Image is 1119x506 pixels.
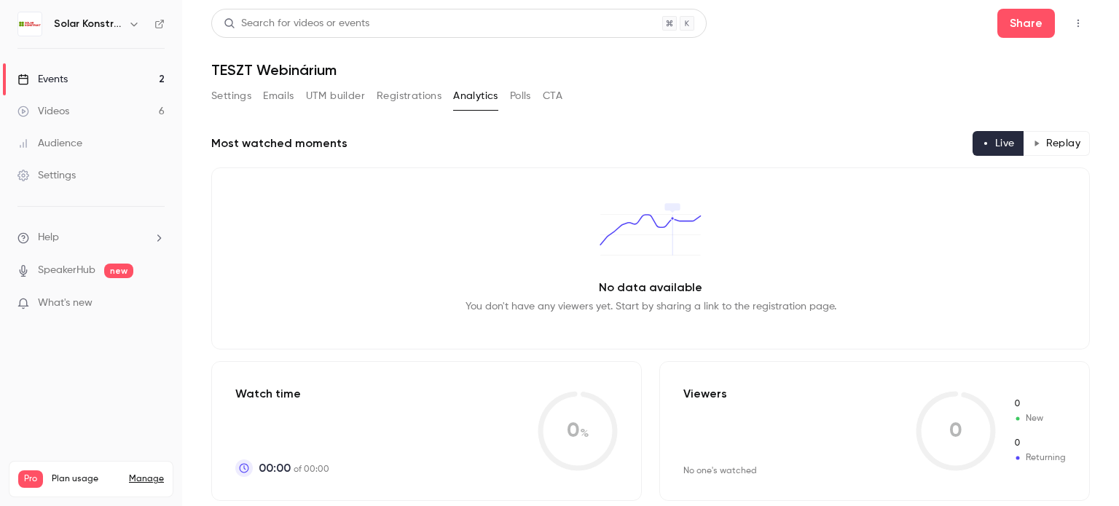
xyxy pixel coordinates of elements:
a: Manage [129,473,164,485]
h1: TESZT Webinárium [211,61,1090,79]
span: new [104,264,133,278]
p: No data available [599,279,702,296]
div: Videos [17,104,69,119]
span: Plan usage [52,473,120,485]
div: Settings [17,168,76,183]
button: Emails [263,84,294,108]
div: Search for videos or events [224,16,369,31]
span: Help [38,230,59,245]
button: Share [997,9,1055,38]
h2: Most watched moments [211,135,348,152]
p: Viewers [683,385,727,403]
button: Settings [211,84,251,108]
p: You don't have any viewers yet. Start by sharing a link to the registration page. [466,299,836,314]
p: of 00:00 [259,459,329,477]
button: CTA [543,84,562,108]
span: Pro [18,470,43,488]
button: UTM builder [306,84,365,108]
button: Registrations [377,84,441,108]
button: Analytics [453,84,498,108]
li: help-dropdown-opener [17,230,165,245]
div: No one's watched [683,465,757,477]
p: Watch time [235,385,329,403]
span: Returning [1013,451,1066,465]
h6: Solar Konstrukt Kft. [54,17,122,31]
span: New [1013,412,1066,425]
span: Returning [1013,437,1066,450]
span: New [1013,398,1066,411]
button: Replay [1024,131,1090,156]
button: Polls [510,84,531,108]
div: Audience [17,136,82,151]
div: Events [17,72,68,87]
button: Live [973,131,1024,156]
a: SpeakerHub [38,263,95,278]
img: Solar Konstrukt Kft. [18,12,42,36]
span: 00:00 [259,459,291,477]
span: What's new [38,296,93,311]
